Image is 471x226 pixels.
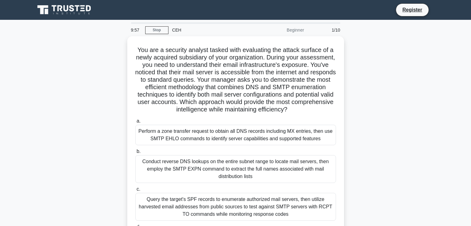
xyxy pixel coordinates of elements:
[308,24,344,36] div: 1/10
[137,186,140,192] span: c.
[145,26,168,34] a: Stop
[168,24,254,36] div: CEH
[399,6,426,14] a: Register
[135,193,336,221] div: Query the target's SPF records to enumerate authorized mail servers, then utilize harvested email...
[137,149,141,154] span: b.
[127,24,145,36] div: 9:57
[137,118,141,124] span: a.
[135,155,336,183] div: Conduct reverse DNS lookups on the entire subnet range to locate mail servers, then employ the SM...
[254,24,308,36] div: Beginner
[135,125,336,145] div: Perform a zone transfer request to obtain all DNS records including MX entries, then use SMTP EHL...
[135,46,337,114] h5: You are a security analyst tasked with evaluating the attack surface of a newly acquired subsidia...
